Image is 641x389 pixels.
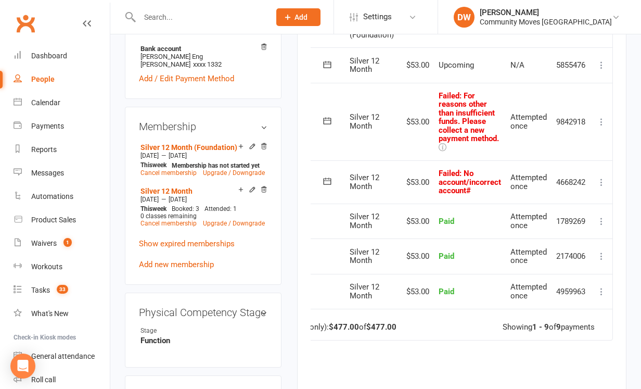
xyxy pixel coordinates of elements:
[253,323,396,332] div: Total (this page only): of
[366,322,396,332] strong: $477.00
[363,5,392,29] span: Settings
[172,205,199,212] span: Booked: 3
[169,152,187,159] span: [DATE]
[139,72,234,85] a: Add / Edit Payment Method
[552,274,591,309] td: 4959963
[31,375,56,384] div: Roll call
[480,8,612,17] div: [PERSON_NAME]
[14,185,110,208] a: Automations
[14,161,110,185] a: Messages
[63,238,72,247] span: 1
[552,47,591,83] td: 5855476
[31,98,60,107] div: Calendar
[399,239,434,274] td: $53.00
[14,91,110,115] a: Calendar
[552,204,591,239] td: 1789269
[532,322,549,332] strong: 1 - 9
[439,169,501,195] span: : No account/incorrect account#
[399,160,434,204] td: $53.00
[140,196,159,203] span: [DATE]
[510,212,547,230] span: Attempted once
[439,60,474,70] span: Upcoming
[31,352,95,360] div: General attendance
[140,152,159,159] span: [DATE]
[14,232,110,255] a: Waivers 1
[31,122,64,130] div: Payments
[14,115,110,138] a: Payments
[510,282,547,300] span: Attempted once
[31,52,67,60] div: Dashboard
[510,60,524,70] span: N/A
[14,138,110,161] a: Reports
[140,336,267,345] strong: Function
[140,161,152,169] span: This
[399,47,434,83] td: $53.00
[350,282,379,300] span: Silver 12 Month
[294,13,307,21] span: Add
[203,169,265,177] a: Upgrade / Downgrade
[552,239,591,274] td: 2174006
[57,285,68,294] span: 33
[139,307,267,318] h3: Physical Competency Stage
[136,10,263,24] input: Search...
[14,255,110,279] a: Workouts
[203,220,265,227] a: Upgrade / Downgrade
[138,152,267,160] div: —
[31,239,57,247] div: Waivers
[439,91,499,144] span: : For reasons other than insufficient funds. Please collect a new payment method.
[31,192,73,200] div: Automations
[138,205,169,212] div: week
[329,322,359,332] strong: $477.00
[552,160,591,204] td: 4668242
[140,326,226,336] div: Stage
[399,83,434,161] td: $53.00
[31,75,55,83] div: People
[10,354,35,379] div: Open Intercom Messenger
[552,83,591,161] td: 9842918
[139,121,267,132] h3: Membership
[169,196,187,203] span: [DATE]
[350,247,379,266] span: Silver 12 Month
[140,169,197,177] a: Cancel membership
[503,323,595,332] div: Showing of payments
[31,309,69,318] div: What's New
[14,302,110,325] a: What's New
[140,220,197,227] a: Cancel membership
[14,208,110,232] a: Product Sales
[140,212,197,220] span: 0 classes remaining
[510,112,547,131] span: Attempted once
[193,60,222,68] span: xxxx 1332
[14,345,110,368] a: General attendance kiosk mode
[439,91,499,144] span: Failed
[139,43,267,70] li: [PERSON_NAME] Eng [PERSON_NAME]
[139,260,214,269] a: Add new membership
[439,287,454,296] span: Paid
[480,17,612,27] div: Community Moves [GEOGRAPHIC_DATA]
[12,10,39,36] a: Clubworx
[276,8,320,26] button: Add
[31,262,62,271] div: Workouts
[350,212,379,230] span: Silver 12 Month
[31,216,76,224] div: Product Sales
[510,173,547,191] span: Attempted once
[172,162,260,169] strong: Membership has not started yet
[439,169,501,195] span: Failed
[399,274,434,309] td: $53.00
[138,161,169,169] div: week
[204,205,237,212] span: Attended: 1
[31,286,50,294] div: Tasks
[350,173,379,191] span: Silver 12 Month
[140,205,152,212] span: This
[140,45,262,53] strong: Bank account
[140,187,193,195] a: Silver 12 Month
[510,247,547,266] span: Attempted once
[439,252,454,261] span: Paid
[14,279,110,302] a: Tasks 33
[439,217,454,226] span: Paid
[138,195,267,204] div: —
[14,68,110,91] a: People
[556,322,561,332] strong: 9
[140,143,237,152] a: Silver 12 Month (Foundation)
[139,239,235,248] a: Show expired memberships
[31,169,64,177] div: Messages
